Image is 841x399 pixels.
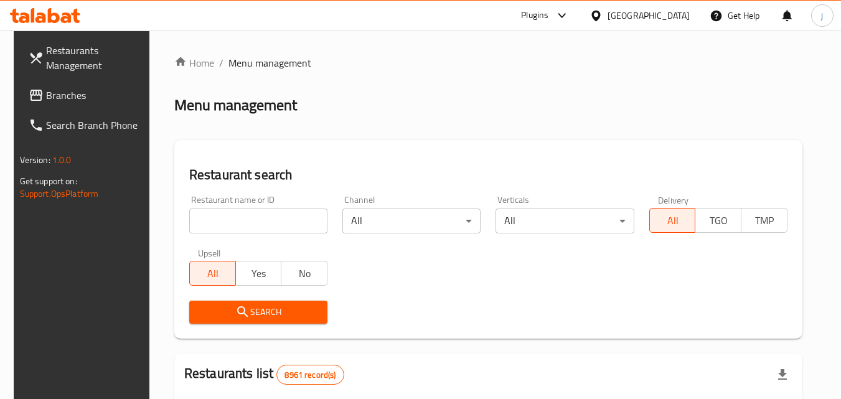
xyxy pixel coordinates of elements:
span: Version: [20,152,50,168]
span: 8961 record(s) [277,369,343,381]
div: Plugins [521,8,548,23]
span: All [655,212,691,230]
h2: Menu management [174,95,297,115]
nav: breadcrumb [174,55,802,70]
span: Get support on: [20,173,77,189]
a: Home [174,55,214,70]
button: No [281,261,327,286]
span: 1.0.0 [52,152,72,168]
a: Branches [19,80,154,110]
div: Export file [768,360,797,390]
span: Branches [46,88,144,103]
span: Search [199,304,317,320]
button: TGO [695,208,741,233]
span: Yes [241,265,277,283]
button: Search [189,301,327,324]
label: Upsell [198,248,221,257]
div: All [342,209,481,233]
button: All [189,261,236,286]
li: / [219,55,223,70]
span: TMP [746,212,782,230]
span: TGO [700,212,736,230]
span: All [195,265,231,283]
button: Yes [235,261,282,286]
a: Search Branch Phone [19,110,154,140]
input: Search for restaurant name or ID.. [189,209,327,233]
button: TMP [741,208,787,233]
div: All [496,209,634,233]
h2: Restaurant search [189,166,787,184]
span: Menu management [228,55,311,70]
div: Total records count [276,365,344,385]
span: Search Branch Phone [46,118,144,133]
button: All [649,208,696,233]
span: j [821,9,823,22]
label: Delivery [658,195,689,204]
a: Restaurants Management [19,35,154,80]
h2: Restaurants list [184,364,344,385]
a: Support.OpsPlatform [20,185,99,202]
span: No [286,265,322,283]
span: Restaurants Management [46,43,144,73]
div: [GEOGRAPHIC_DATA] [608,9,690,22]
